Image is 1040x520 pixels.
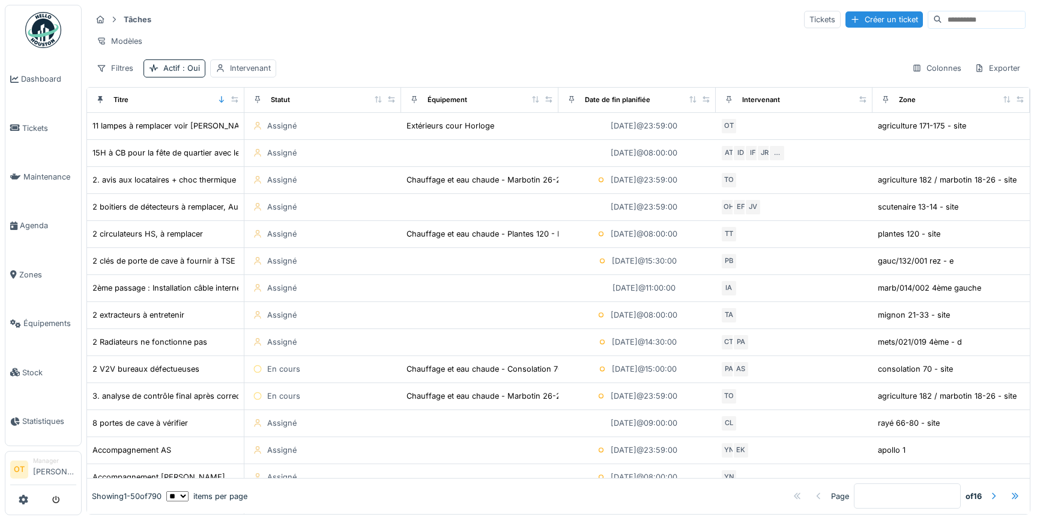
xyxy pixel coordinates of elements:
div: TT [721,226,737,243]
div: Assigné [267,147,297,159]
div: JV [745,199,761,216]
div: PA [721,361,737,378]
div: [DATE] @ 23:59:00 [611,444,677,456]
div: TA [721,307,737,324]
div: Chauffage et eau chaude - Marbotin 26-28 [407,174,566,186]
div: 2ème passage : Installation câble internet [92,282,243,294]
div: OT [721,118,737,135]
div: Modèles [91,32,148,50]
div: [DATE] @ 23:59:00 [611,174,677,186]
div: 2 boitiers de détecteurs à remplacer, Au rez et +4, voir photos [92,201,320,213]
div: Intervenant [230,62,271,74]
div: CL [721,415,737,432]
div: [DATE] @ 08:00:00 [611,147,677,159]
div: Assigné [267,309,297,321]
div: mignon 21-33 - site [878,309,950,321]
div: Créer un ticket [845,11,923,28]
div: TO [721,388,737,405]
div: Statut [271,95,290,105]
div: En cours [267,390,300,402]
div: 2 clés de porte de cave à fournir à TSE [92,255,235,267]
a: Dashboard [5,55,81,103]
div: 15H à CB pour la fête de quartier avec les boissons. Merci de penser à prendre quelques photos et... [92,147,737,159]
span: Zones [19,269,76,280]
div: Titre [113,95,128,105]
div: En cours [267,363,300,375]
div: Zone [899,95,916,105]
div: Accompagnement AS [92,444,171,456]
div: mets/021/019 4ème - d [878,336,962,348]
div: scutenaire 13-14 - site [878,201,958,213]
div: Assigné [267,201,297,213]
a: OT Manager[PERSON_NAME] [10,456,76,485]
div: Showing 1 - 50 of 790 [92,491,162,502]
div: [DATE] @ 08:00:00 [611,471,677,483]
div: Manager [33,456,76,465]
div: Assigné [267,417,297,429]
div: [DATE] @ 14:30:00 [612,336,677,348]
div: [DATE] @ 23:59:00 [611,390,677,402]
span: Statistiques [22,416,76,427]
div: Date de fin planifiée [585,95,650,105]
div: Assigné [267,120,297,132]
div: 2 V2V bureaux défectueuses [92,363,199,375]
div: [DATE] @ 23:59:00 [611,201,677,213]
div: EK [733,442,749,459]
div: [DATE] @ 23:59:00 [611,120,677,132]
div: marb/014/002 4ème gauche [878,282,981,294]
a: Équipements [5,299,81,348]
div: Page [831,491,849,502]
img: Badge_color-CXgf-gQk.svg [25,12,61,48]
div: Actif [163,62,200,74]
div: apollo 1 [878,444,905,456]
span: Agenda [20,220,76,231]
span: Maintenance [23,171,76,183]
div: ID [733,145,749,162]
div: Assigné [267,336,297,348]
strong: of 16 [966,491,982,502]
div: agriculture 171-175 - site [878,120,966,132]
div: agriculture 182 / marbotin 18-26 - site [878,390,1017,402]
div: 2 Radiateurs ne fonctionne pas [92,336,207,348]
div: Intervenant [742,95,780,105]
a: Statistiques [5,397,81,446]
div: Équipement [428,95,467,105]
div: Assigné [267,282,297,294]
strong: Tâches [119,14,156,25]
div: Chauffage et eau chaude - Plantes 120 - BILOBA [407,228,584,240]
div: YN [721,469,737,486]
div: Assigné [267,228,297,240]
div: [DATE] @ 15:00:00 [612,363,677,375]
div: [DATE] @ 08:00:00 [611,228,677,240]
div: Filtres [91,59,139,77]
div: rayé 66-80 - site [878,417,940,429]
div: 2 circulateurs HS, à remplacer [92,228,203,240]
div: 2 extracteurs à entretenir [92,309,184,321]
div: [DATE] @ 11:00:00 [612,282,676,294]
span: : Oui [180,64,200,73]
span: Dashboard [21,73,76,85]
div: IA [721,280,737,297]
div: 3. analyse de contrôle final après correction [92,390,254,402]
div: AS [733,361,749,378]
div: Assigné [267,471,297,483]
div: items per page [166,491,247,502]
div: 11 lampes à remplacer voir [PERSON_NAME] pour la commande [92,120,325,132]
span: Stock [22,367,76,378]
div: YN [721,442,737,459]
div: Extérieurs cour Horloge [407,120,494,132]
a: Tickets [5,103,81,152]
div: Assigné [267,444,297,456]
div: Chauffage et eau chaude - Marbotin 26-28 [407,390,566,402]
a: Agenda [5,201,81,250]
div: PB [721,253,737,270]
div: 2. avis aux locataires + choc thermique [92,174,236,186]
div: Colonnes [907,59,967,77]
div: Assigné [267,255,297,267]
div: plantes 120 - site [878,228,940,240]
a: Maintenance [5,153,81,201]
div: Assigné [267,174,297,186]
div: EF [733,199,749,216]
div: [DATE] @ 08:00:00 [611,309,677,321]
div: [DATE] @ 15:30:00 [612,255,677,267]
